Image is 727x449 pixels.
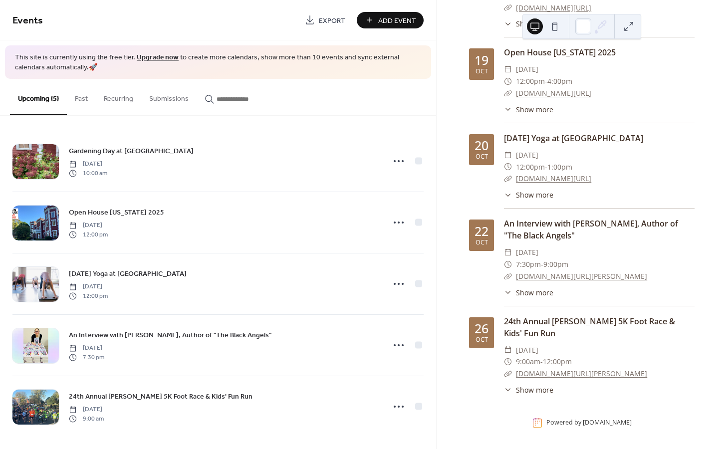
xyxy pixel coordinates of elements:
a: 24th Annual [PERSON_NAME] 5K Foot Race & Kids' Fun Run [504,316,675,339]
button: Recurring [96,79,141,114]
span: 9:00 am [69,414,104,423]
span: Show more [516,385,553,395]
span: - [545,75,547,87]
span: 7:30 pm [69,353,104,362]
div: ​ [504,344,512,356]
span: 12:00pm [543,356,572,368]
div: ​ [504,63,512,75]
div: 26 [475,322,488,335]
a: An Interview with [PERSON_NAME], Author of "The Black Angels" [69,329,271,341]
a: Open House [US_STATE] 2025 [504,47,616,58]
a: [DOMAIN_NAME][URL] [516,174,591,183]
a: [DOMAIN_NAME] [583,419,632,427]
div: ​ [504,368,512,380]
span: 24th Annual [PERSON_NAME] 5K Foot Race & Kids' Fun Run [69,392,252,402]
div: ​ [504,270,512,282]
span: Show more [516,18,553,29]
div: ​ [504,2,512,14]
span: Events [12,11,43,30]
span: - [540,356,543,368]
span: Open House [US_STATE] 2025 [69,208,164,218]
span: [DATE] [69,160,107,169]
div: ​ [504,258,512,270]
a: [DOMAIN_NAME][URL] [516,88,591,98]
div: ​ [504,104,512,115]
a: [DOMAIN_NAME][URL][PERSON_NAME] [516,369,647,378]
span: 9:00pm [543,258,568,270]
span: Export [319,15,345,26]
a: Upgrade now [137,51,179,64]
span: 1:00pm [547,161,572,173]
span: 4:00pm [547,75,572,87]
div: 22 [475,225,488,237]
div: ​ [504,356,512,368]
span: [DATE] [516,246,538,258]
button: ​Show more [504,190,553,200]
div: ​ [504,246,512,258]
button: Upcoming (5) [10,79,67,115]
span: An Interview with [PERSON_NAME], Author of "The Black Angels" [69,330,271,341]
span: Show more [516,287,553,298]
div: 19 [475,54,488,66]
span: 12:00pm [516,75,545,87]
a: [DOMAIN_NAME][URL][PERSON_NAME] [516,271,647,281]
div: Oct [476,337,488,343]
a: [DATE] Yoga at [GEOGRAPHIC_DATA] [69,268,187,279]
span: [DATE] [69,405,104,414]
span: - [545,161,547,173]
div: Oct [476,68,488,75]
div: Oct [476,154,488,160]
span: 12:00 pm [69,291,108,300]
span: Gardening Day at [GEOGRAPHIC_DATA] [69,146,194,157]
div: ​ [504,385,512,395]
div: ​ [504,287,512,298]
span: This site is currently using the free tier. to create more calendars, show more than 10 events an... [15,53,421,72]
button: ​Show more [504,385,553,395]
a: [DOMAIN_NAME][URL] [516,3,591,12]
span: 12:00 pm [69,230,108,239]
div: ​ [504,18,512,29]
button: ​Show more [504,287,553,298]
span: [DATE] Yoga at [GEOGRAPHIC_DATA] [69,269,187,279]
div: ​ [504,190,512,200]
div: ​ [504,75,512,87]
a: [DATE] Yoga at [GEOGRAPHIC_DATA] [504,133,643,144]
span: [DATE] [69,221,108,230]
span: 10:00 am [69,169,107,178]
a: Export [297,12,353,28]
span: 9:00am [516,356,540,368]
div: ​ [504,173,512,185]
button: ​Show more [504,104,553,115]
span: [DATE] [516,149,538,161]
div: Powered by [546,419,632,427]
div: ​ [504,149,512,161]
div: ​ [504,87,512,99]
span: [DATE] [69,344,104,353]
a: An Interview with [PERSON_NAME], Author of "The Black Angels" [504,218,678,241]
span: [DATE] [516,344,538,356]
div: 20 [475,139,488,152]
span: [DATE] [516,63,538,75]
button: Past [67,79,96,114]
span: - [541,258,543,270]
span: Add Event [378,15,416,26]
button: ​Show more [504,18,553,29]
span: Show more [516,190,553,200]
button: Submissions [141,79,197,114]
div: Oct [476,239,488,246]
a: Open House [US_STATE] 2025 [69,207,164,218]
span: Show more [516,104,553,115]
span: 7:30pm [516,258,541,270]
a: Gardening Day at [GEOGRAPHIC_DATA] [69,145,194,157]
button: Add Event [357,12,424,28]
div: ​ [504,161,512,173]
span: [DATE] [69,282,108,291]
a: 24th Annual [PERSON_NAME] 5K Foot Race & Kids' Fun Run [69,391,252,402]
span: 12:00pm [516,161,545,173]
